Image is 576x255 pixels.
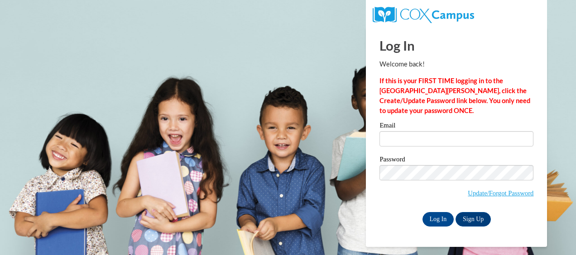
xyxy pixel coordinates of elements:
[422,212,454,227] input: Log In
[379,77,530,114] strong: If this is your FIRST TIME logging in to the [GEOGRAPHIC_DATA][PERSON_NAME], click the Create/Upd...
[379,36,533,55] h1: Log In
[379,59,533,69] p: Welcome back!
[379,122,533,131] label: Email
[373,7,474,23] img: COX Campus
[456,212,491,227] a: Sign Up
[379,156,533,165] label: Password
[468,189,533,197] a: Update/Forgot Password
[373,10,474,18] a: COX Campus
